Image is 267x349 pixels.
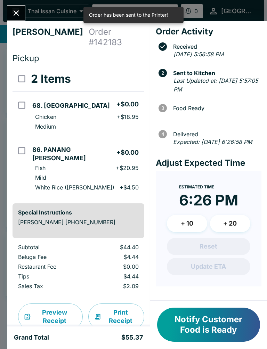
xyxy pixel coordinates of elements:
button: + 20 [210,215,250,232]
h3: 2 Items [31,72,71,86]
p: $44.40 [92,244,138,251]
span: Food Ready [170,105,261,111]
em: [DATE] 5:56:58 PM [173,51,224,58]
em: Last Updated at: [DATE] 5:57:05 PM [173,77,258,93]
p: Restaurant Fee [18,263,81,270]
p: Sales Tax [18,283,81,290]
time: 6:26 PM [179,191,238,209]
p: Subtotal [18,244,81,251]
button: Notify Customer Food is Ready [157,308,260,342]
em: Expected: [DATE] 6:26:58 PM [173,138,252,145]
text: 4 [161,131,164,137]
p: Medium [35,123,56,130]
h4: Order # 142183 [89,27,144,48]
p: $4.44 [92,273,138,280]
h4: Adjust Expected Time [156,158,261,168]
span: Delivered [170,131,261,137]
h6: Special Instructions [18,209,139,216]
h5: $55.37 [121,333,143,342]
h5: + $0.00 [116,100,139,108]
p: $4.44 [92,253,138,260]
h5: 68. [GEOGRAPHIC_DATA] [32,102,110,110]
p: Tips [18,273,81,280]
span: Received [170,43,261,50]
table: orders table [13,244,144,292]
p: $2.09 [92,283,138,290]
text: 3 [161,105,164,111]
h4: [PERSON_NAME] [13,27,89,48]
button: + 10 [167,215,207,232]
p: [PERSON_NAME] [PHONE_NUMBER] [18,219,139,226]
p: Fish [35,164,46,171]
p: + $20.95 [116,164,139,171]
span: Sent to Kitchen [170,70,261,76]
span: Pickup [13,53,39,63]
p: Chicken [35,113,56,120]
p: Mild [35,174,46,181]
button: Close [7,6,25,21]
span: Estimated Time [179,184,214,189]
p: Beluga Fee [18,253,81,260]
p: White Rice ([PERSON_NAME]) [35,184,114,191]
h5: Grand Total [14,333,49,342]
p: + $4.50 [120,184,139,191]
p: + $18.95 [117,113,139,120]
text: 2 [161,70,164,76]
button: Preview Receipt [18,303,83,330]
h4: Order Activity [156,26,261,37]
div: Order has been sent to the Printer! [89,9,168,21]
p: $0.00 [92,263,138,270]
table: orders table [13,66,144,198]
h5: 86. PANANG [PERSON_NAME] [32,146,116,162]
h5: + $0.00 [116,148,139,157]
button: Print Receipt [88,303,144,330]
